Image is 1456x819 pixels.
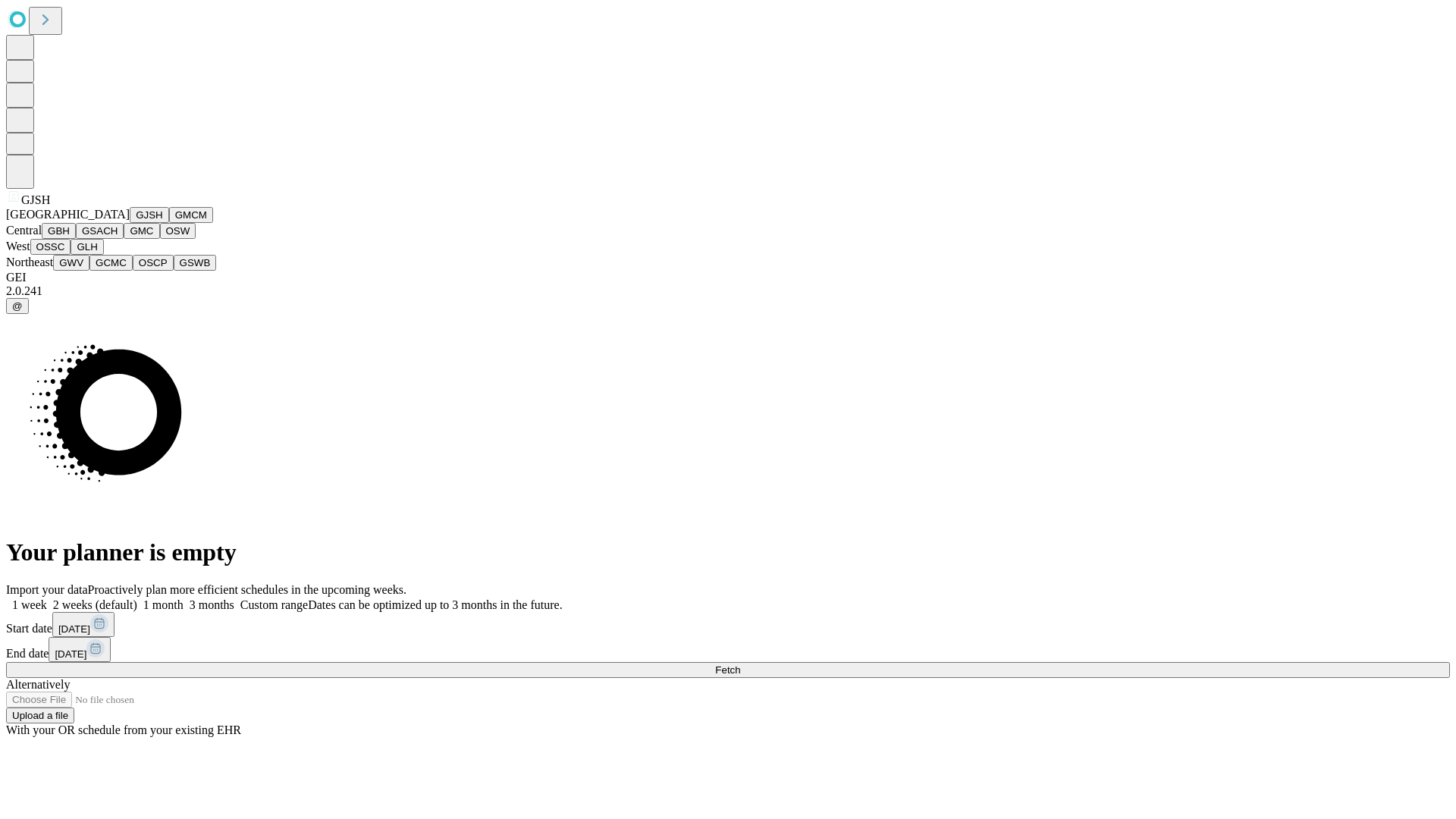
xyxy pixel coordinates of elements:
[6,271,1450,284] div: GEI
[71,239,103,255] button: GLH
[6,208,130,221] span: [GEOGRAPHIC_DATA]
[21,193,50,206] span: GJSH
[240,598,308,611] span: Custom range
[190,598,234,611] span: 3 months
[169,207,213,223] button: GMCM
[6,538,1450,566] h1: Your planner is empty
[308,598,562,611] span: Dates can be optimized up to 3 months in the future.
[6,708,74,723] button: Upload a file
[143,598,184,611] span: 1 month
[55,648,86,660] span: [DATE]
[133,255,174,271] button: OSCP
[76,223,124,239] button: GSACH
[52,612,115,637] button: [DATE]
[6,240,30,253] span: West
[160,223,196,239] button: OSW
[88,583,406,596] span: Proactively plan more efficient schedules in the upcoming weeks.
[12,300,23,312] span: @
[6,612,1450,637] div: Start date
[6,224,42,237] span: Central
[12,598,47,611] span: 1 week
[30,239,71,255] button: OSSC
[6,256,53,268] span: Northeast
[6,662,1450,678] button: Fetch
[53,255,89,271] button: GWV
[6,298,29,314] button: @
[6,637,1450,662] div: End date
[6,583,88,596] span: Import your data
[174,255,217,271] button: GSWB
[6,723,241,736] span: With your OR schedule from your existing EHR
[89,255,133,271] button: GCMC
[49,637,111,662] button: [DATE]
[58,623,90,635] span: [DATE]
[6,284,1450,298] div: 2.0.241
[715,664,740,676] span: Fetch
[130,207,169,223] button: GJSH
[6,678,70,691] span: Alternatively
[124,223,159,239] button: GMC
[42,223,76,239] button: GBH
[53,598,137,611] span: 2 weeks (default)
